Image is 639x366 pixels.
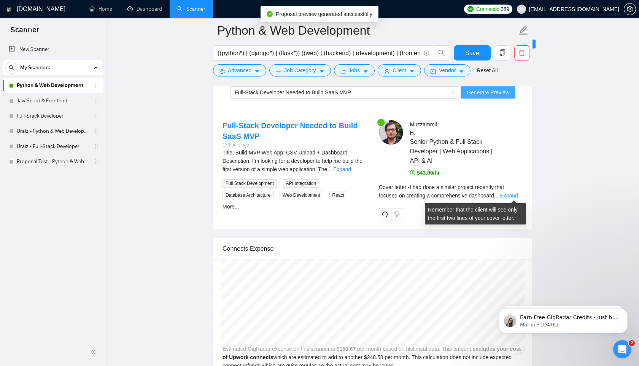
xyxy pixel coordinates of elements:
span: idcard [431,68,436,74]
span: caret-down [254,68,260,74]
span: holder [94,159,100,165]
button: settingAdvancedcaret-down [213,64,266,76]
span: caret-down [319,68,324,74]
button: Save [454,45,491,60]
button: search [434,45,449,60]
button: Generate Preview [461,86,515,99]
span: 389 [501,5,509,13]
span: search [6,65,17,70]
span: React [329,191,347,199]
div: Title: Build MVP Web App: CSV Upload + Dashboard Description: I’m looking for a developer to help... [223,148,367,173]
span: dollar [410,170,415,175]
span: Cover letter - I had done a similar project recently that focused on creating a comprehensive das... [379,184,504,199]
span: API Integration [283,179,319,188]
div: 17 hours ago [223,142,367,149]
a: setting [624,6,636,12]
button: idcardVendorcaret-down [424,64,471,76]
span: folder [340,68,346,74]
span: bars [276,68,281,74]
span: $43.00/hr [410,170,440,176]
img: upwork-logo.png [467,6,474,12]
span: Generate Preview [467,88,509,97]
span: Muzzammil H . [410,121,437,136]
span: copy [495,49,510,56]
span: 2 [629,340,635,346]
span: Job Category [284,66,316,75]
span: Title: Build MVP Web App: CSV Upload + Dashboard Description: I’m looking for a developer to help... [223,150,362,172]
a: More... [223,204,239,210]
span: holder [94,143,100,150]
span: user [519,6,524,12]
span: Connects: [476,5,499,13]
iframe: Intercom live chat [613,340,631,358]
span: setting [219,68,225,74]
button: folderJobscaret-down [334,64,375,76]
a: dashboardDashboard [127,6,162,12]
span: Client [393,66,406,75]
span: Proposal preview generated successfully [276,11,372,17]
li: My Scanners [3,60,103,169]
a: Uraiz - Python & Web Development [17,124,89,139]
a: Expand [500,193,518,199]
a: New Scanner [9,42,97,57]
span: double-left [91,348,98,356]
span: Database Architecture [223,191,273,199]
a: JavaScript & Frontend [17,93,89,108]
div: Connects Expense [223,238,523,259]
iframe: Intercom notifications message [487,292,639,345]
span: delete [515,49,529,56]
span: caret-down [363,68,368,74]
img: logo [6,3,12,16]
a: searchScanner [177,6,205,12]
span: dislike [394,211,400,217]
span: Vendor [439,66,456,75]
div: Remember that the client will see only the first two lines of your cover letter. [425,203,526,224]
div: Remember that the client will see only the first two lines of your cover letter. [379,183,523,200]
span: Full Stack Development [223,179,277,188]
img: c1XdKLOyP80VY6pm8ljsbut-L3OB_K1eTQYfV4pjHOA9E2AFW09S7WlbeyGBuSdpXO [379,120,403,145]
span: ... [327,166,332,172]
span: redo [379,211,391,217]
span: caret-down [409,68,415,74]
span: Web Development [280,191,323,199]
a: Full-Stack Developer Needed to Build SaaS MVP [223,121,358,140]
span: Scanner [5,24,45,40]
button: delete [514,45,529,60]
span: holder [94,113,100,119]
span: My Scanners [20,60,50,75]
a: homeHome [89,6,112,12]
span: search [434,49,449,56]
button: redo [379,208,391,220]
span: holder [94,128,100,134]
button: barsJob Categorycaret-down [269,64,331,76]
a: Expand [333,166,351,172]
span: holder [94,98,100,104]
a: Uraiz - Full-Stack Developer [17,139,89,154]
span: user [384,68,389,74]
button: setting [624,3,636,15]
button: dislike [391,208,403,220]
button: copy [495,45,510,60]
button: search [5,62,17,74]
a: Reset All [477,66,498,75]
a: Proposal Test - Python & Web Development [17,154,89,169]
span: info-circle [424,51,429,56]
span: edit [518,25,528,35]
span: Jobs [349,66,360,75]
span: holder [94,83,100,89]
span: caret-down [459,68,464,74]
input: Search Freelance Jobs... [218,48,421,58]
li: New Scanner [3,42,103,57]
span: Advanced [228,66,251,75]
a: Python & Web Development [17,78,89,93]
a: Full-Stack Developer [17,108,89,124]
span: Save [465,48,479,58]
button: userClientcaret-down [378,64,421,76]
span: ... [494,193,499,199]
span: Senior Python & Full Stack Developer | Web Applications | API & AI [410,137,501,165]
